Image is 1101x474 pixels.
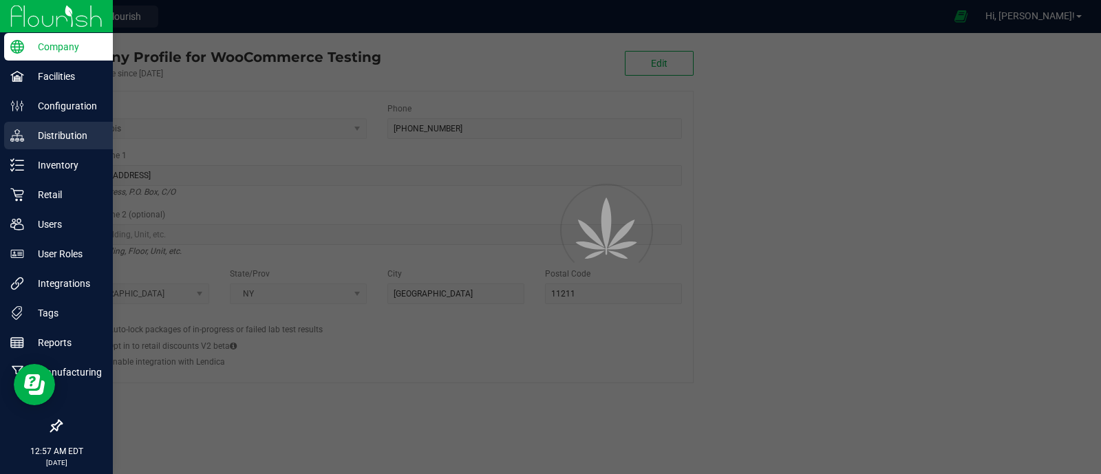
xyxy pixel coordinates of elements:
p: Users [24,216,107,233]
p: Integrations [24,275,107,292]
inline-svg: Distribution [10,129,24,142]
inline-svg: Reports [10,336,24,349]
inline-svg: User Roles [10,247,24,261]
inline-svg: Facilities [10,69,24,83]
p: Tags [24,305,107,321]
p: Retail [24,186,107,203]
iframe: Resource center [14,364,55,405]
inline-svg: Integrations [10,277,24,290]
inline-svg: Tags [10,306,24,320]
p: User Roles [24,246,107,262]
p: Inventory [24,157,107,173]
inline-svg: Company [10,40,24,54]
inline-svg: Inventory [10,158,24,172]
p: Reports [24,334,107,351]
inline-svg: Manufacturing [10,365,24,379]
inline-svg: Retail [10,188,24,202]
p: Company [24,39,107,55]
p: Distribution [24,127,107,144]
inline-svg: Users [10,217,24,231]
p: 12:57 AM EDT [6,445,107,457]
inline-svg: Configuration [10,99,24,113]
p: Configuration [24,98,107,114]
p: Facilities [24,68,107,85]
p: Manufacturing [24,364,107,380]
p: [DATE] [6,457,107,468]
